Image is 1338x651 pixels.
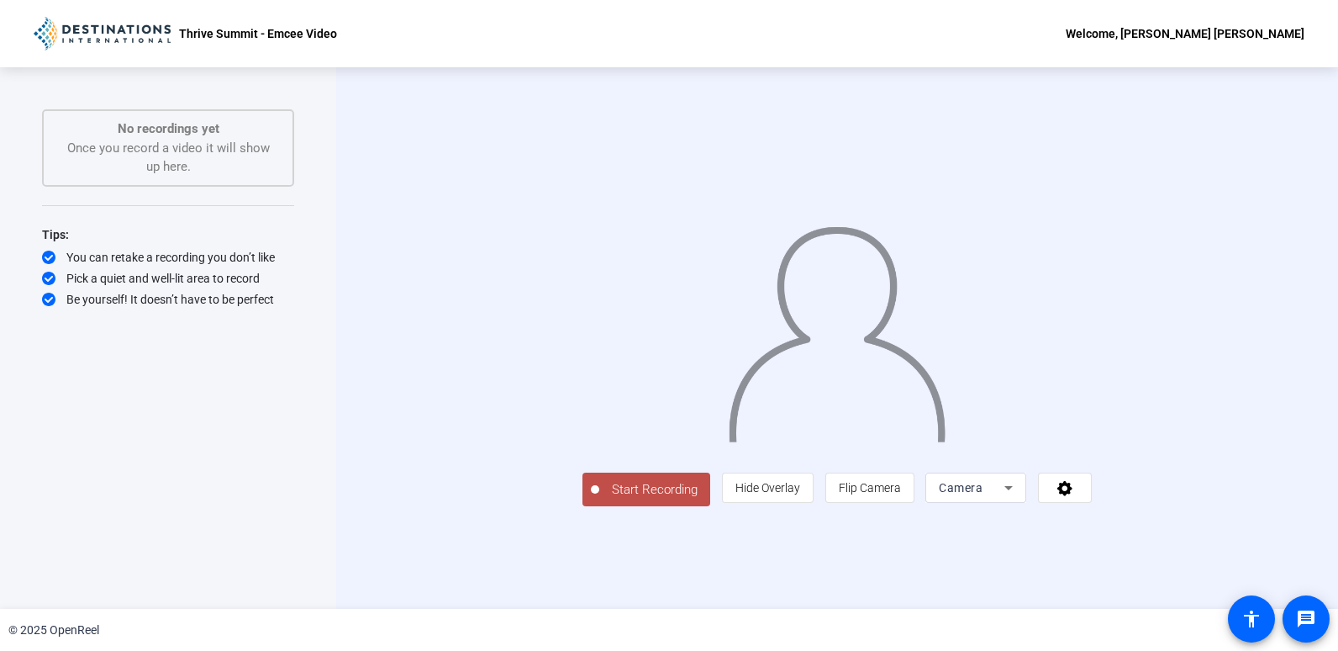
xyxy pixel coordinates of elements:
span: Camera [939,481,982,495]
mat-icon: accessibility [1241,609,1262,629]
button: Flip Camera [825,473,914,503]
p: No recordings yet [61,119,276,139]
img: OpenReel logo [34,17,171,50]
button: Start Recording [582,473,710,506]
p: Thrive Summit - Emcee Video [179,24,337,44]
div: You can retake a recording you don’t like [42,249,294,266]
mat-icon: message [1296,609,1316,629]
div: Tips: [42,225,294,245]
img: overlay [727,213,947,442]
button: Hide Overlay [722,473,814,503]
span: Hide Overlay [735,481,800,495]
div: Once you record a video it will show up here. [61,119,276,177]
div: © 2025 OpenReel [8,622,99,639]
div: Pick a quiet and well-lit area to record [42,270,294,287]
div: Welcome, [PERSON_NAME] [PERSON_NAME] [1066,24,1304,44]
span: Start Recording [599,480,710,500]
span: Flip Camera [839,481,901,495]
div: Be yourself! It doesn’t have to be perfect [42,291,294,308]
